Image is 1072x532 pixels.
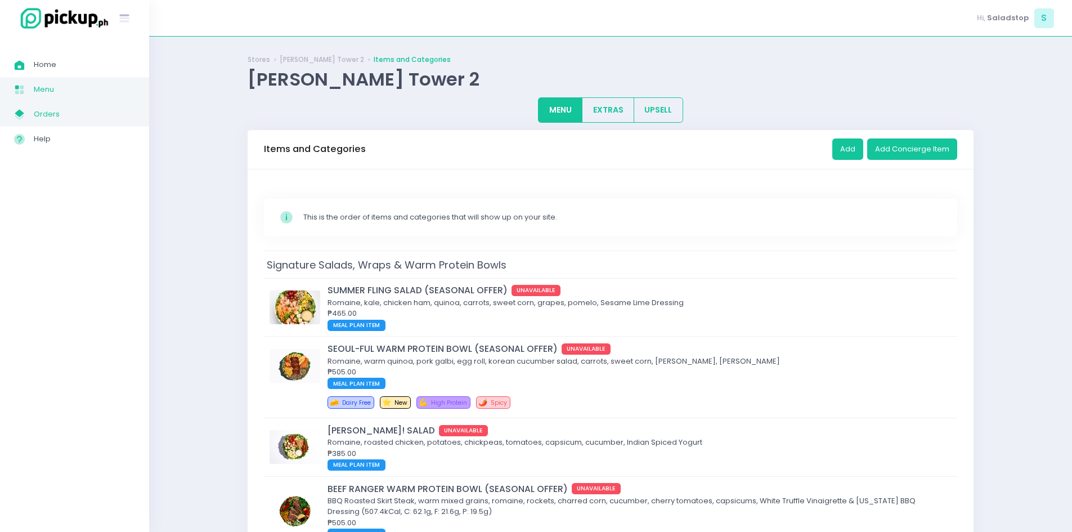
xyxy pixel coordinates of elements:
[634,97,683,123] button: UPSELL
[328,482,948,495] div: BEEF RANGER WARM PROTEIN BOWL (SEASONAL OFFER)
[264,144,366,155] h3: Items and Categories
[303,212,942,223] div: This is the order of items and categories that will show up on your site.
[270,349,320,383] img: SEOUL-FUL WARM PROTEIN BOWL (SEASONAL OFFER)
[328,356,948,367] div: Romaine, warm quinoa, pork galbi, egg roll, korean cucumber salad, carrots, sweet corn, [PERSON_N...
[538,97,582,123] button: MENU
[538,97,683,123] div: Large button group
[1034,8,1054,28] span: S
[330,397,339,408] span: 🧀
[14,6,110,30] img: logo
[328,308,948,319] div: ₱465.00
[264,278,957,337] td: SUMMER FLING SALAD (SEASONAL OFFER)SUMMER FLING SALAD (SEASONAL OFFER)UNAVAILABLERomaine, kale, c...
[977,12,985,24] span: Hi,
[582,97,634,123] button: EXTRAS
[328,297,948,309] div: Romaine, kale, chicken ham, quinoa, carrots, sweet corn, grapes, pomelo, Sesame Lime Dressing
[342,399,371,407] span: Dairy Free
[34,57,135,72] span: Home
[419,397,428,408] span: 💪
[328,459,385,471] span: MEAL PLAN ITEM
[328,366,948,378] div: ₱505.00
[34,82,135,97] span: Menu
[248,68,974,90] div: [PERSON_NAME] Tower 2
[328,320,385,331] span: MEAL PLAN ITEM
[328,495,948,517] div: BBQ Roasted Skirt Steak, warm mixed grains, romaine, rockets, charred corn, cucumber, cherry toma...
[248,55,270,65] a: Stores
[439,425,488,436] span: UNAVAILABLE
[512,285,561,296] span: UNAVAILABLE
[572,483,621,494] span: UNAVAILABLE
[34,107,135,122] span: Orders
[562,343,611,355] span: UNAVAILABLE
[374,55,451,65] a: Items and Categories
[491,399,507,407] span: Spicy
[264,337,957,418] td: SEOUL-FUL WARM PROTEIN BOWL (SEASONAL OFFER)SEOUL-FUL WARM PROTEIN BOWL (SEASONAL OFFER)UNAVAILAB...
[478,397,487,408] span: 🌶️
[280,55,364,65] a: [PERSON_NAME] Tower 2
[328,517,948,529] div: ₱505.00
[987,12,1029,24] span: Saladstop
[832,138,863,160] button: Add
[382,397,391,408] span: ⭐
[328,448,948,459] div: ₱385.00
[264,418,957,477] td: JAI HO! SALAD[PERSON_NAME]! SALADUNAVAILABLERomaine, roasted chicken, potatoes, chickpeas, tomato...
[867,138,957,160] button: Add Concierge Item
[270,494,320,528] img: BEEF RANGER WARM PROTEIN BOWL (SEASONAL OFFER)
[328,378,385,389] span: MEAL PLAN ITEM
[328,342,948,355] div: SEOUL-FUL WARM PROTEIN BOWL (SEASONAL OFFER)
[394,399,407,407] span: New
[270,430,320,464] img: JAI HO! SALAD
[270,290,320,324] img: SUMMER FLING SALAD (SEASONAL OFFER)
[328,284,948,297] div: SUMMER FLING SALAD (SEASONAL OFFER)
[34,132,135,146] span: Help
[328,437,948,448] div: Romaine, roasted chicken, potatoes, chickpeas, tomatoes, capsicum, cucumber, Indian Spiced Yogurt
[431,399,467,407] span: High Protein
[264,255,509,275] span: Signature Salads, Wraps & Warm Protein Bowls
[328,424,948,437] div: [PERSON_NAME]! SALAD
